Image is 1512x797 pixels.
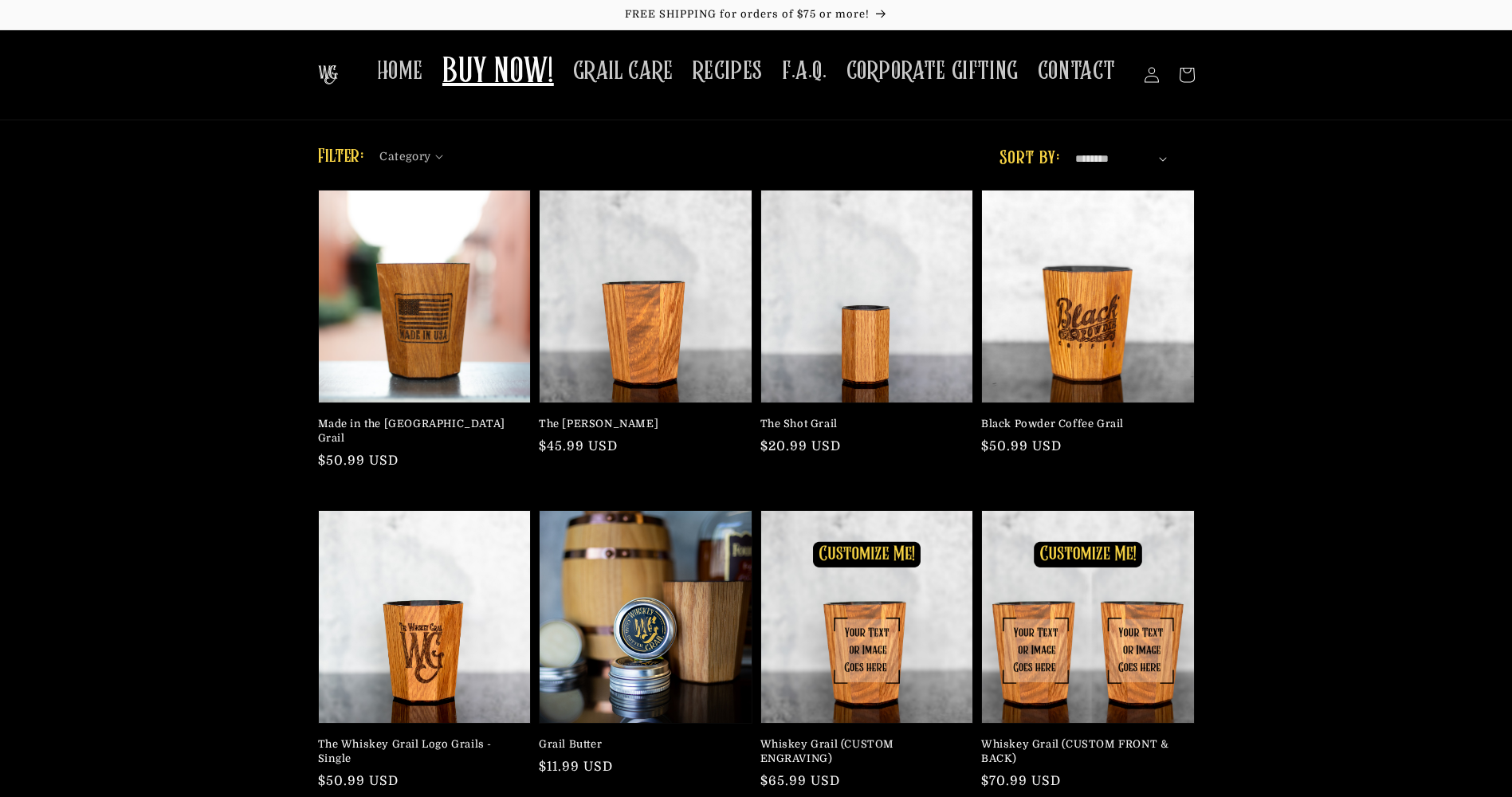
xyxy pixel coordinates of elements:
[379,148,430,165] span: Category
[318,143,364,171] h2: Filter:
[367,46,433,96] a: HOME
[318,417,522,446] a: Made in the [GEOGRAPHIC_DATA] Grail
[1038,56,1116,87] span: CONTACT
[377,56,423,87] span: HOME
[760,417,964,431] a: The Shot Grail
[539,737,743,752] a: Grail Butter
[318,737,522,766] a: The Whiskey Grail Logo Grails - Single
[846,56,1019,87] span: CORPORATE GIFTING
[318,65,338,84] img: The Whiskey Grail
[981,417,1185,431] a: Black Powder Coffee Grail
[760,737,964,766] a: Whiskey Grail (CUSTOM ENGRAVING)
[837,46,1028,96] a: CORPORATE GIFTING
[1028,46,1125,96] a: CONTACT
[981,737,1185,766] a: Whiskey Grail (CUSTOM FRONT & BACK)
[379,144,453,161] summary: Category
[539,417,743,431] a: The [PERSON_NAME]
[573,56,674,87] span: GRAIL CARE
[772,46,837,96] a: F.A.Q.
[782,56,827,87] span: F.A.Q.
[433,41,564,104] a: BUY NOW!
[564,46,683,96] a: GRAIL CARE
[683,46,772,96] a: RECIPES
[442,51,554,95] span: BUY NOW!
[693,56,763,87] span: RECIPES
[16,8,1496,22] p: FREE SHIPPING for orders of $75 or more!
[999,149,1059,168] label: Sort by:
